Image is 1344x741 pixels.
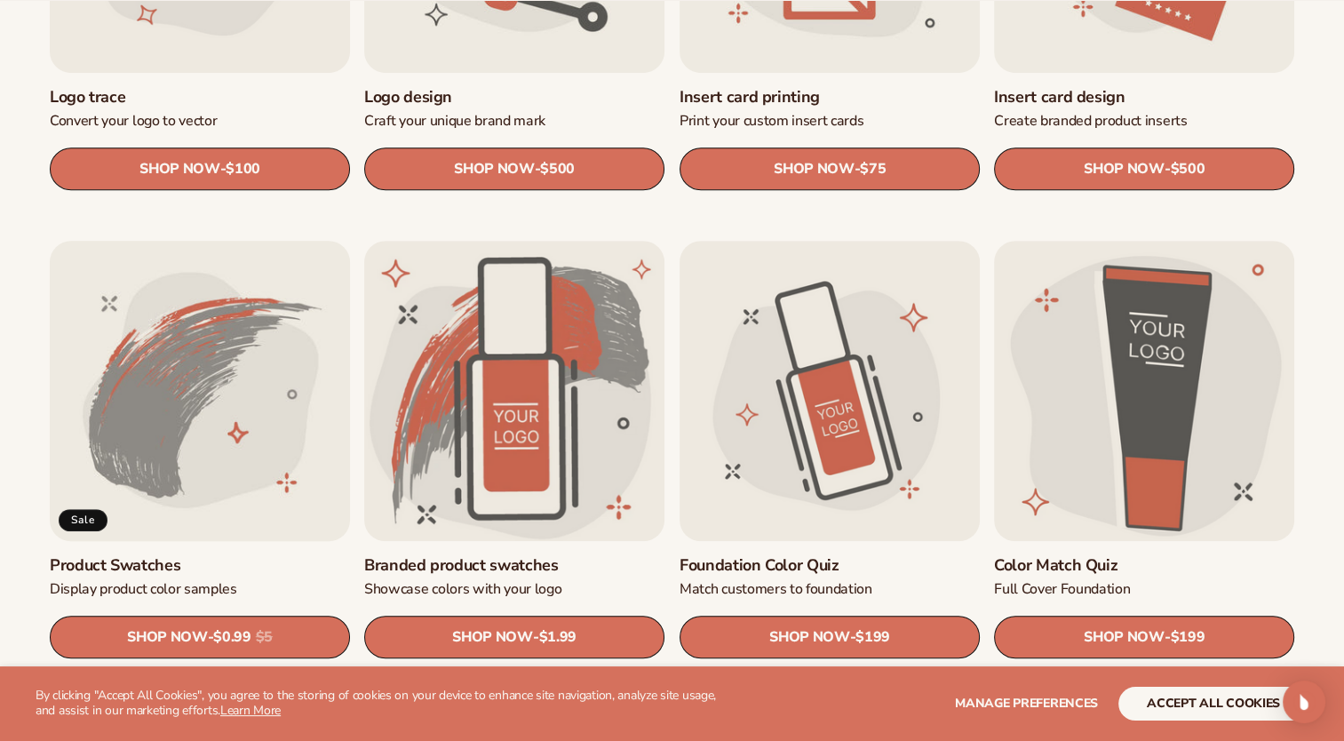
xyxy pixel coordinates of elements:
[50,87,350,108] a: Logo trace
[1084,161,1164,178] span: SHOP NOW
[994,148,1294,191] a: SHOP NOW- $500
[139,161,219,178] span: SHOP NOW
[680,555,980,576] a: Foundation Color Quiz
[256,629,273,646] s: $5
[774,161,854,178] span: SHOP NOW
[541,162,576,179] span: $500
[680,616,980,658] a: SHOP NOW- $199
[50,616,350,658] a: SHOP NOW- $0.99 $5
[364,616,664,658] a: SHOP NOW- $1.99
[994,87,1294,108] a: Insert card design
[364,148,664,191] a: SHOP NOW- $500
[50,148,350,191] a: SHOP NOW- $100
[955,695,1098,712] span: Manage preferences
[860,162,886,179] span: $75
[213,629,251,646] span: $0.99
[1084,629,1164,646] span: SHOP NOW
[539,629,577,646] span: $1.99
[769,629,849,646] span: SHOP NOW
[855,629,890,646] span: $199
[1118,687,1308,721] button: accept all cookies
[680,148,980,191] a: SHOP NOW- $75
[127,629,207,646] span: SHOP NOW
[1283,681,1325,723] div: Open Intercom Messenger
[226,162,260,179] span: $100
[364,555,664,576] a: Branded product swatches
[220,702,281,719] a: Learn More
[994,616,1294,658] a: SHOP NOW- $199
[680,87,980,108] a: Insert card printing
[453,629,533,646] span: SHOP NOW
[50,555,350,576] a: Product Swatches
[364,87,664,108] a: Logo design
[994,555,1294,576] a: Color Match Quiz
[1170,162,1205,179] span: $500
[955,687,1098,721] button: Manage preferences
[1170,629,1205,646] span: $199
[454,161,534,178] span: SHOP NOW
[36,689,729,719] p: By clicking "Accept All Cookies", you agree to the storing of cookies on your device to enhance s...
